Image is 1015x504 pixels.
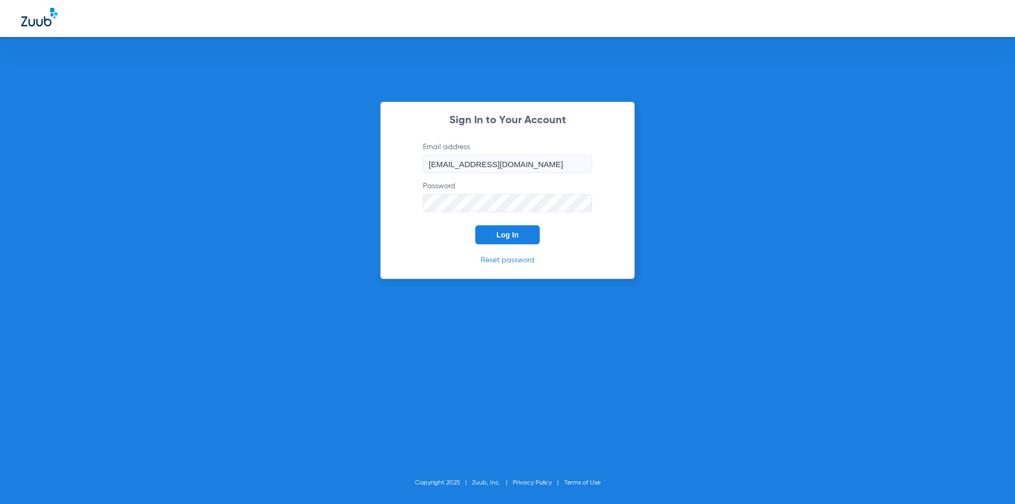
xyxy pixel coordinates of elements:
[423,155,592,173] input: Email address
[472,478,513,488] li: Zuub, Inc.
[564,480,601,486] a: Terms of Use
[475,225,540,244] button: Log In
[407,115,608,126] h2: Sign In to Your Account
[481,256,534,264] a: Reset password
[513,480,552,486] a: Privacy Policy
[415,478,472,488] li: Copyright 2025
[423,194,592,212] input: Password
[21,8,58,26] img: Zuub Logo
[423,142,592,173] label: Email address
[496,231,519,239] span: Log In
[423,181,592,212] label: Password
